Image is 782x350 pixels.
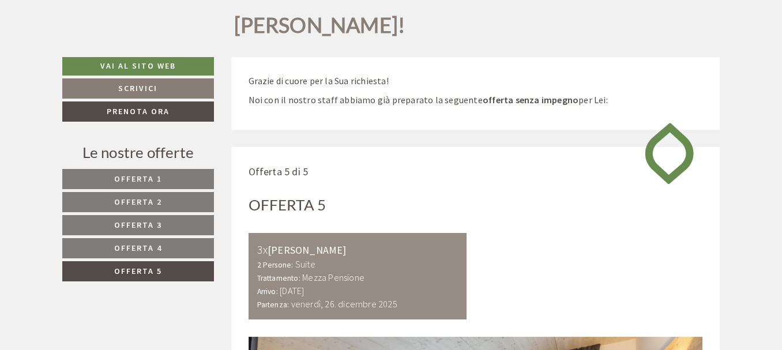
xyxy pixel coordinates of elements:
[636,112,702,194] img: image
[257,300,290,310] small: Partenza:
[295,258,315,270] b: Suite
[249,165,309,178] span: Offerta 5 di 5
[114,174,162,184] span: Offerta 1
[62,57,214,76] a: Vai al sito web
[291,298,397,310] b: venerdì, 26. dicembre 2025
[114,197,162,207] span: Offerta 2
[249,93,703,107] p: Noi con il nostro staff abbiamo già preparato la seguente per Lei:
[280,285,304,296] b: [DATE]
[114,243,162,253] span: Offerta 4
[257,287,278,296] small: Arrivo:
[114,266,162,276] span: Offerta 5
[257,273,300,283] small: Trattamento:
[249,194,326,216] div: Offerta 5
[257,242,268,257] b: 3x
[62,101,214,122] a: Prenota ora
[234,14,405,43] h1: [PERSON_NAME]!
[302,272,364,283] b: Mezza Pensione
[62,78,214,99] a: Scrivici
[483,94,578,106] strong: offerta senza impegno
[62,142,214,163] div: Le nostre offerte
[114,220,162,230] span: Offerta 3
[249,74,703,88] p: Grazie di cuore per la Sua richiesta!
[257,242,458,258] div: [PERSON_NAME]
[257,260,294,270] small: 2 Persone:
